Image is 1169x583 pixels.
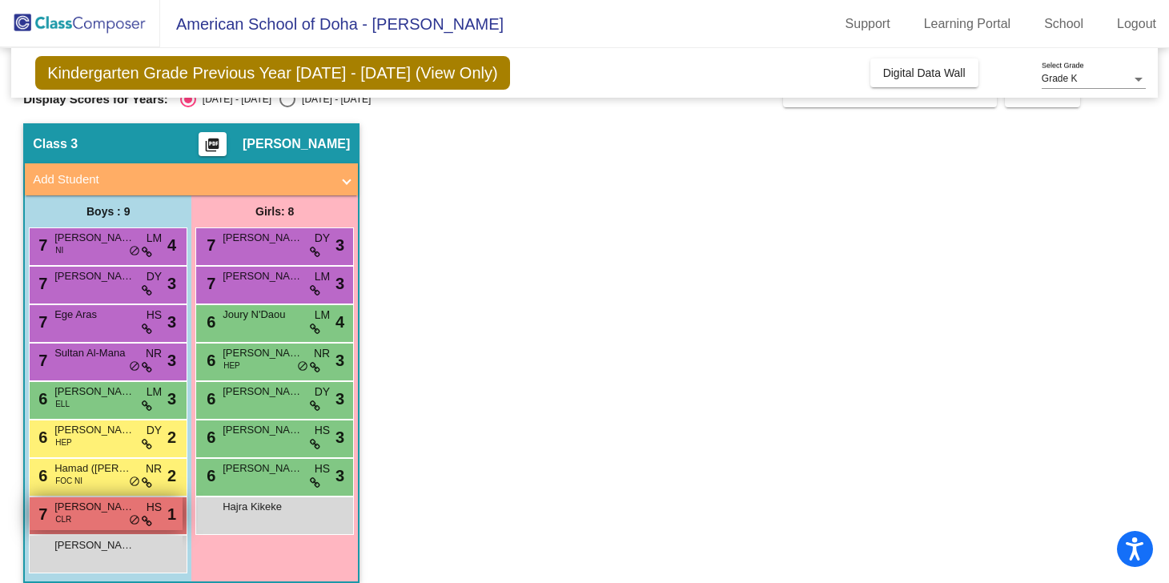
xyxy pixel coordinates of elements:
[315,230,330,247] span: DY
[223,360,240,372] span: HEP
[911,11,1024,37] a: Learning Portal
[1104,11,1169,37] a: Logout
[335,271,344,296] span: 3
[223,384,303,400] span: [PERSON_NAME] [PERSON_NAME]
[25,163,358,195] mat-expansion-panel-header: Add Student
[335,233,344,257] span: 3
[146,460,162,477] span: NR
[147,384,162,400] span: LM
[167,464,176,488] span: 2
[160,11,504,37] span: American School of Doha - [PERSON_NAME]
[315,307,330,324] span: LM
[223,460,303,476] span: [PERSON_NAME]
[315,460,330,477] span: HS
[54,460,135,476] span: Hamad ([PERSON_NAME]) Al Salaiti
[147,499,162,516] span: HS
[335,310,344,334] span: 4
[54,537,135,553] span: [PERSON_NAME]
[129,360,140,373] span: do_not_disturb_alt
[55,436,72,448] span: HEP
[33,136,78,152] span: Class 3
[147,230,162,247] span: LM
[25,195,191,227] div: Boys : 9
[55,475,82,487] span: FOC NI
[180,91,371,107] mat-radio-group: Select an option
[147,307,162,324] span: HS
[167,348,176,372] span: 3
[1042,73,1078,84] span: Grade K
[34,352,47,369] span: 7
[314,345,330,362] span: NR
[203,313,215,331] span: 6
[34,390,47,408] span: 6
[23,92,168,107] span: Display Scores for Years:
[33,171,331,189] mat-panel-title: Add Student
[167,310,176,334] span: 3
[335,387,344,411] span: 3
[129,245,140,258] span: do_not_disturb_alt
[34,236,47,254] span: 7
[883,66,966,79] span: Digital Data Wall
[167,271,176,296] span: 3
[223,499,303,515] span: Hajra Kikeke
[54,307,135,323] span: Ege Aras
[223,345,303,361] span: [PERSON_NAME]
[54,422,135,438] span: [PERSON_NAME]
[35,56,509,90] span: Kindergarten Grade Previous Year [DATE] - [DATE] (View Only)
[167,387,176,411] span: 3
[199,132,227,156] button: Print Students Details
[297,360,308,373] span: do_not_disturb_alt
[196,92,271,107] div: [DATE] - [DATE]
[315,268,330,285] span: LM
[54,230,135,246] span: [PERSON_NAME]
[870,58,978,87] button: Digital Data Wall
[315,384,330,400] span: DY
[223,422,303,438] span: [PERSON_NAME]
[203,275,215,292] span: 7
[54,268,135,284] span: [PERSON_NAME]
[34,505,47,523] span: 7
[335,348,344,372] span: 3
[203,428,215,446] span: 6
[335,425,344,449] span: 3
[223,268,303,284] span: [PERSON_NAME]
[34,428,47,446] span: 6
[34,275,47,292] span: 7
[203,467,215,484] span: 6
[191,195,358,227] div: Girls: 8
[147,268,162,285] span: DY
[55,244,63,256] span: NI
[55,398,70,410] span: ELL
[34,467,47,484] span: 6
[1031,11,1096,37] a: School
[203,390,215,408] span: 6
[167,502,176,526] span: 1
[146,345,162,362] span: NR
[167,425,176,449] span: 2
[203,236,215,254] span: 7
[34,313,47,331] span: 7
[54,345,135,361] span: Sultan Al-Mana
[167,233,176,257] span: 4
[129,476,140,489] span: do_not_disturb_alt
[147,422,162,439] span: DY
[833,11,903,37] a: Support
[295,92,371,107] div: [DATE] - [DATE]
[335,464,344,488] span: 3
[54,499,135,515] span: [PERSON_NAME]
[223,230,303,246] span: [PERSON_NAME]
[129,514,140,527] span: do_not_disturb_alt
[54,384,135,400] span: [PERSON_NAME] Ainomae [PERSON_NAME]
[223,307,303,323] span: Joury N'Daou
[203,352,215,369] span: 6
[243,136,350,152] span: [PERSON_NAME]
[203,137,222,159] mat-icon: picture_as_pdf
[315,422,330,439] span: HS
[55,513,71,525] span: CLR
